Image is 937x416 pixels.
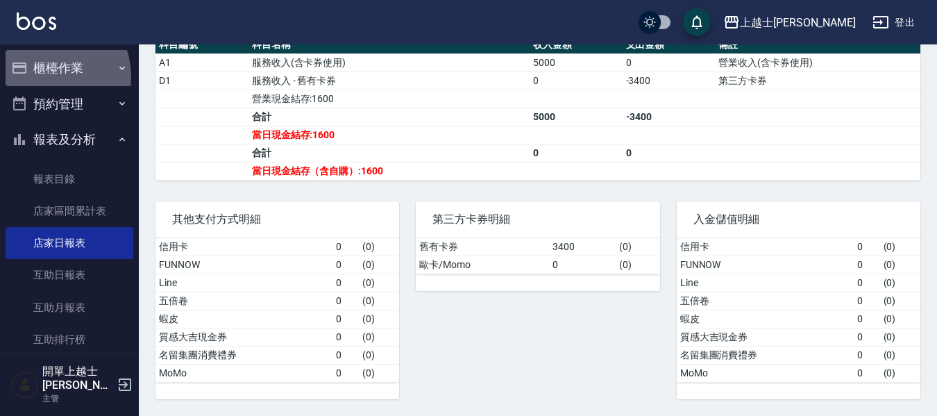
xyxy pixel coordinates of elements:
[854,310,880,328] td: 0
[332,274,359,292] td: 0
[677,328,854,346] td: 質感大吉現金券
[715,53,920,72] td: 營業收入(含卡券使用)
[416,238,659,274] table: a dense table
[42,365,113,392] h5: 開單上越士[PERSON_NAME]
[854,292,880,310] td: 0
[6,122,133,158] button: 報表及分析
[880,292,920,310] td: ( 0 )
[854,238,880,256] td: 0
[359,256,399,274] td: ( 0 )
[6,50,133,86] button: 櫃檯作業
[677,346,854,364] td: 名留集團消費禮券
[6,227,133,259] a: 店家日報表
[854,328,880,346] td: 0
[683,8,711,36] button: save
[880,328,920,346] td: ( 0 )
[677,364,854,382] td: MoMo
[332,364,359,382] td: 0
[6,163,133,195] a: 報表目錄
[248,53,530,72] td: 服務收入(含卡券使用)
[6,259,133,291] a: 互助日報表
[248,162,530,180] td: 當日現金結存（含自購）:1600
[718,8,861,37] button: 上越士[PERSON_NAME]
[677,256,854,274] td: FUNNOW
[155,328,332,346] td: 質感大吉現金券
[332,256,359,274] td: 0
[6,86,133,122] button: 預約管理
[880,256,920,274] td: ( 0 )
[880,364,920,382] td: ( 0 )
[359,274,399,292] td: ( 0 )
[623,36,716,54] th: 支出金額
[42,392,113,405] p: 主管
[155,292,332,310] td: 五倍卷
[549,238,616,256] td: 3400
[172,213,382,226] span: 其他支付方式明細
[530,36,623,54] th: 收入金額
[416,238,549,256] td: 舊有卡券
[155,238,332,256] td: 信用卡
[677,238,854,256] td: 信用卡
[623,53,716,72] td: 0
[854,346,880,364] td: 0
[359,364,399,382] td: ( 0 )
[432,213,643,226] span: 第三方卡券明細
[155,53,248,72] td: A1
[248,108,530,126] td: 合計
[880,238,920,256] td: ( 0 )
[155,274,332,292] td: Line
[715,72,920,90] td: 第三方卡券
[677,310,854,328] td: 蝦皮
[854,256,880,274] td: 0
[155,256,332,274] td: FUNNOW
[155,364,332,382] td: MoMo
[332,310,359,328] td: 0
[6,292,133,324] a: 互助月報表
[17,13,56,30] img: Logo
[359,238,399,256] td: ( 0 )
[530,53,623,72] td: 5000
[880,310,920,328] td: ( 0 )
[332,238,359,256] td: 0
[623,108,716,126] td: -3400
[677,238,920,383] table: a dense table
[530,144,623,162] td: 0
[11,371,39,399] img: Person
[248,126,530,144] td: 當日現金結存:1600
[530,72,623,90] td: 0
[616,256,660,274] td: ( 0 )
[248,36,530,54] th: 科目名稱
[867,10,920,35] button: 登出
[155,36,248,54] th: 科目編號
[616,238,660,256] td: ( 0 )
[155,36,920,181] table: a dense table
[155,346,332,364] td: 名留集團消費禮券
[155,310,332,328] td: 蝦皮
[248,72,530,90] td: 服務收入 - 舊有卡券
[248,144,530,162] td: 合計
[740,14,856,31] div: 上越士[PERSON_NAME]
[549,256,616,274] td: 0
[677,274,854,292] td: Line
[359,346,399,364] td: ( 0 )
[332,292,359,310] td: 0
[6,195,133,227] a: 店家區間累計表
[854,274,880,292] td: 0
[155,72,248,90] td: D1
[248,90,530,108] td: 營業現金結存:1600
[332,346,359,364] td: 0
[623,72,716,90] td: -3400
[854,364,880,382] td: 0
[359,310,399,328] td: ( 0 )
[880,274,920,292] td: ( 0 )
[155,238,399,383] table: a dense table
[332,328,359,346] td: 0
[715,36,920,54] th: 備註
[677,292,854,310] td: 五倍卷
[6,324,133,356] a: 互助排行榜
[530,108,623,126] td: 5000
[880,346,920,364] td: ( 0 )
[416,256,549,274] td: 歐卡/Momo
[693,213,904,226] span: 入金儲值明細
[623,144,716,162] td: 0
